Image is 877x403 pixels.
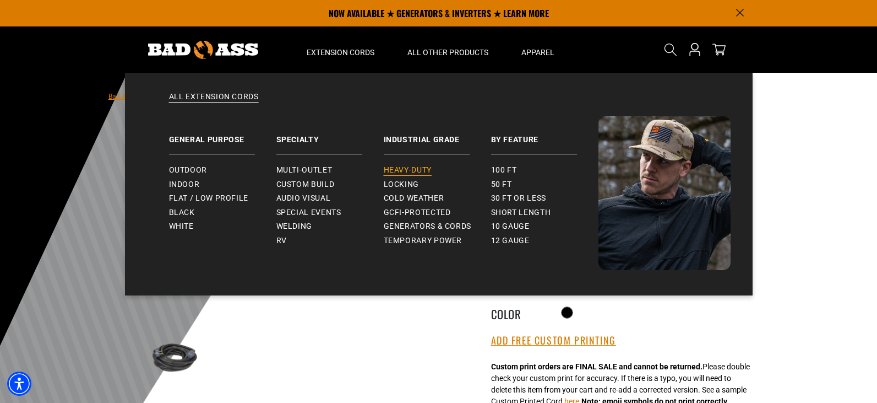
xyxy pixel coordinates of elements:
[491,206,598,220] a: Short Length
[384,191,491,206] a: Cold Weather
[276,206,384,220] a: Special Events
[384,222,472,232] span: Generators & Cords
[108,89,345,103] nav: breadcrumbs
[384,163,491,178] a: Heavy-Duty
[491,178,598,192] a: 50 ft
[169,208,195,218] span: Black
[598,116,731,270] img: Bad Ass Extension Cords
[169,116,276,154] a: General Purpose
[276,178,384,192] a: Custom Build
[169,180,200,190] span: Indoor
[686,26,704,73] a: Open this option
[491,165,517,175] span: 100 ft
[276,180,335,190] span: Custom Build
[491,163,598,178] a: 100 ft
[710,43,728,56] a: cart
[384,116,491,154] a: Industrial Grade
[169,219,276,234] a: White
[662,41,679,58] summary: Search
[384,234,491,248] a: Temporary Power
[169,194,249,203] span: Flat / Low Profile
[384,236,462,246] span: Temporary Power
[169,222,194,232] span: White
[276,236,287,246] span: RV
[276,194,331,203] span: Audio Visual
[491,208,551,218] span: Short Length
[276,219,384,234] a: Welding
[276,116,384,154] a: Specialty
[491,335,616,347] button: Add Free Custom Printing
[521,47,554,57] span: Apparel
[276,163,384,178] a: Multi-Outlet
[384,208,451,218] span: GCFI-Protected
[384,165,432,175] span: Heavy-Duty
[290,26,391,73] summary: Extension Cords
[7,372,31,396] div: Accessibility Menu
[141,336,205,379] img: black
[491,191,598,206] a: 30 ft or less
[384,219,491,234] a: Generators & Cords
[384,206,491,220] a: GCFI-Protected
[384,178,491,192] a: Locking
[147,92,731,116] a: All Extension Cords
[491,222,530,232] span: 10 gauge
[169,191,276,206] a: Flat / Low Profile
[148,41,258,59] img: Bad Ass Extension Cords
[491,305,546,320] legend: Color
[505,26,571,73] summary: Apparel
[384,180,419,190] span: Locking
[108,93,183,100] a: Bad Ass Extension Cords
[384,194,444,203] span: Cold Weather
[307,47,374,57] span: Extension Cords
[391,26,505,73] summary: All Other Products
[491,234,598,248] a: 12 gauge
[276,165,333,175] span: Multi-Outlet
[169,163,276,178] a: Outdoor
[491,236,530,246] span: 12 gauge
[491,219,598,234] a: 10 gauge
[491,116,598,154] a: By Feature
[169,165,207,175] span: Outdoor
[491,194,546,203] span: 30 ft or less
[276,234,384,248] a: RV
[276,222,312,232] span: Welding
[407,47,488,57] span: All Other Products
[169,206,276,220] a: Black
[169,178,276,192] a: Indoor
[276,191,384,206] a: Audio Visual
[491,362,702,371] strong: Custom print orders are FINAL SALE and cannot be returned.
[491,180,512,190] span: 50 ft
[276,208,341,218] span: Special Events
